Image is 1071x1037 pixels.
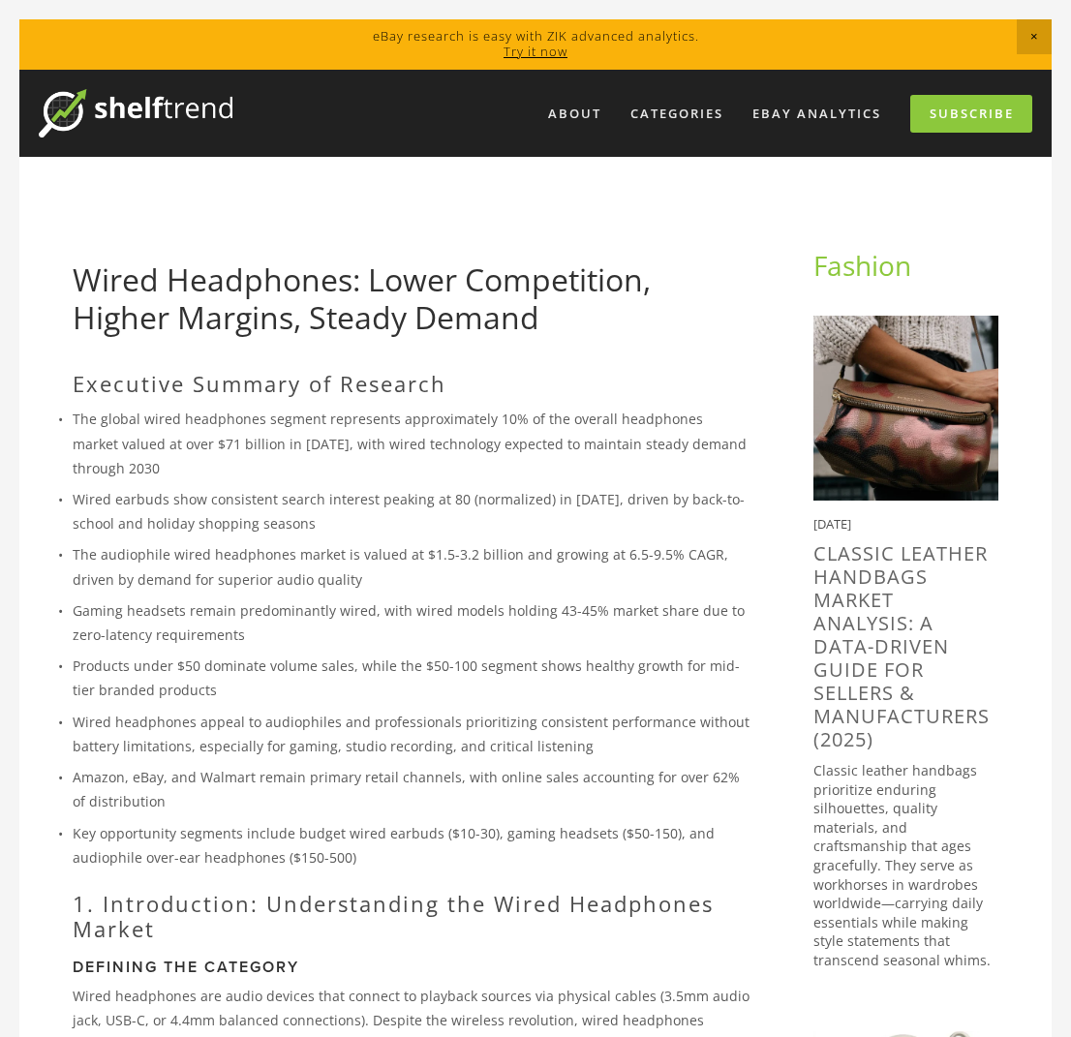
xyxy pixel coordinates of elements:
a: Wired Headphones: Lower Competition, Higher Margins, Steady Demand [73,259,651,337]
h3: Defining the Category [73,958,751,976]
a: Fashion [813,247,911,284]
p: The audiophile wired headphones market is valued at $1.5-3.2 billion and growing at 6.5-9.5% CAGR... [73,542,751,591]
a: Classic Leather Handbags Market Analysis: A Data-Driven Guide for Sellers & Manufacturers (2025) [813,540,990,752]
p: Wired earbuds show consistent search interest peaking at 80 (normalized) in [DATE], driven by bac... [73,487,751,535]
p: Gaming headsets remain predominantly wired, with wired models holding 43-45% market share due to ... [73,598,751,647]
p: Wired headphones appeal to audiophiles and professionals prioritizing consistent performance with... [73,710,751,758]
a: About [535,98,614,130]
p: Classic leather handbags prioritize enduring silhouettes, quality materials, and craftsmanship th... [813,761,998,970]
span: Close Announcement [1017,19,1052,54]
h2: 1. Introduction: Understanding the Wired Headphones Market [73,891,751,942]
img: ShelfTrend [39,89,232,137]
a: Try it now [504,43,567,60]
p: Amazon, eBay, and Walmart remain primary retail channels, with online sales accounting for over 6... [73,765,751,813]
div: Categories [618,98,736,130]
p: The global wired headphones segment represents approximately 10% of the overall headphones market... [73,407,751,480]
a: eBay Analytics [740,98,894,130]
h2: Executive Summary of Research [73,371,751,396]
a: Subscribe [910,95,1032,133]
img: Classic Leather Handbags Market Analysis: A Data-Driven Guide for Sellers &amp; Manufacturers (2025) [813,316,998,501]
p: Key opportunity segments include budget wired earbuds ($10-30), gaming headsets ($50-150), and au... [73,821,751,869]
p: Products under $50 dominate volume sales, while the $50-100 segment shows healthy growth for mid-... [73,654,751,702]
time: [DATE] [813,515,851,533]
